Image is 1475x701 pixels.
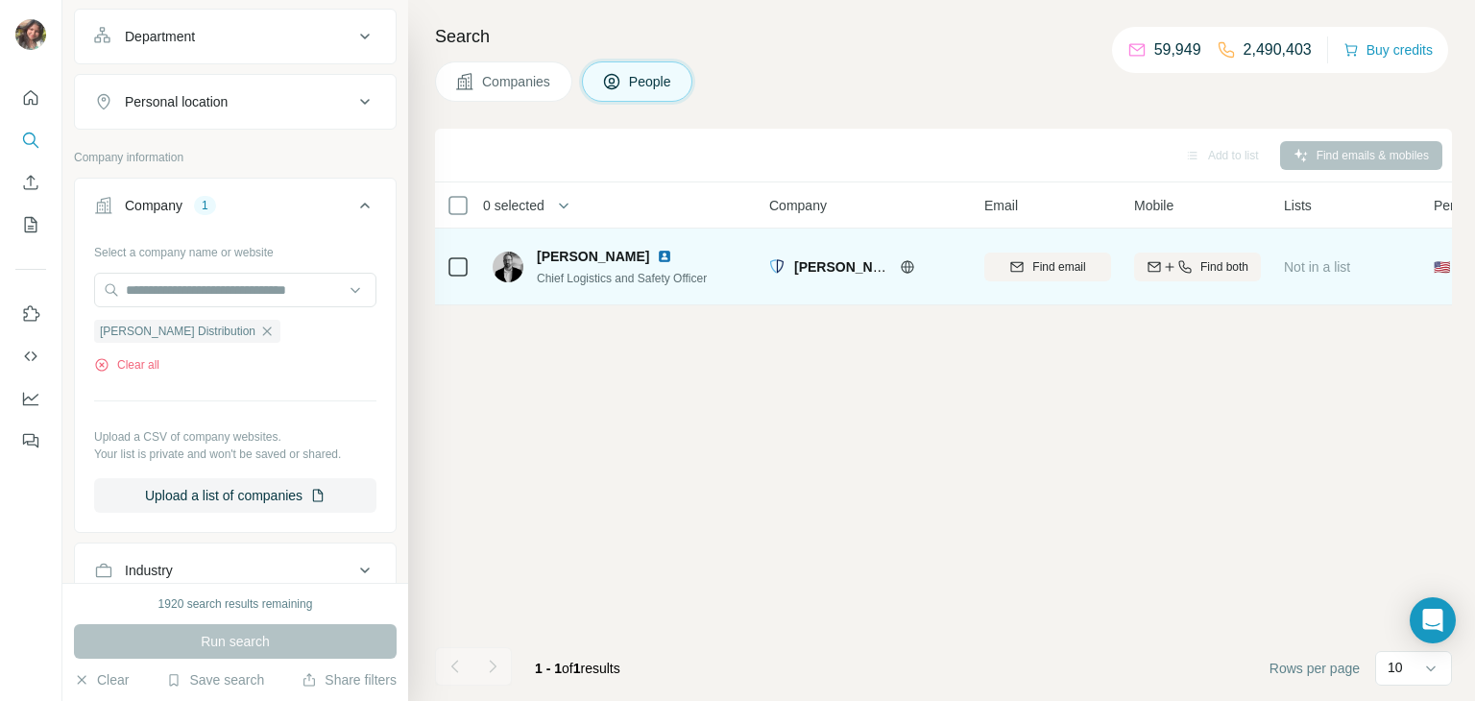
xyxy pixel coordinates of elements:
[100,323,255,340] span: [PERSON_NAME] Distribution
[125,27,195,46] div: Department
[769,196,827,215] span: Company
[537,272,707,285] span: Chief Logistics and Safety Officer
[493,252,523,282] img: Avatar
[74,670,129,689] button: Clear
[166,670,264,689] button: Save search
[1388,658,1403,677] p: 10
[125,561,173,580] div: Industry
[794,259,986,275] span: [PERSON_NAME] Distribution
[94,478,376,513] button: Upload a list of companies
[75,182,396,236] button: Company1
[1154,38,1201,61] p: 59,949
[94,236,376,261] div: Select a company name or website
[562,661,573,676] span: of
[435,23,1452,50] h4: Search
[75,547,396,593] button: Industry
[125,92,228,111] div: Personal location
[1343,36,1433,63] button: Buy credits
[75,13,396,60] button: Department
[537,247,649,266] span: [PERSON_NAME]
[1134,196,1173,215] span: Mobile
[535,661,620,676] span: results
[15,81,46,115] button: Quick start
[984,253,1111,281] button: Find email
[1284,259,1350,275] span: Not in a list
[302,670,397,689] button: Share filters
[535,661,562,676] span: 1 - 1
[573,661,581,676] span: 1
[1269,659,1360,678] span: Rows per page
[94,356,159,374] button: Clear all
[15,423,46,458] button: Feedback
[769,259,785,275] img: Logo of Caldwell Distribution
[15,297,46,331] button: Use Surfe on LinkedIn
[75,79,396,125] button: Personal location
[984,196,1018,215] span: Email
[15,165,46,200] button: Enrich CSV
[74,149,397,166] p: Company information
[1032,258,1085,276] span: Find email
[194,197,216,214] div: 1
[657,249,672,264] img: LinkedIn logo
[483,196,544,215] span: 0 selected
[1244,38,1312,61] p: 2,490,403
[1200,258,1248,276] span: Find both
[15,207,46,242] button: My lists
[15,381,46,416] button: Dashboard
[482,72,552,91] span: Companies
[158,595,313,613] div: 1920 search results remaining
[1410,597,1456,643] div: Open Intercom Messenger
[94,428,376,446] p: Upload a CSV of company websites.
[125,196,182,215] div: Company
[15,123,46,157] button: Search
[1134,253,1261,281] button: Find both
[629,72,673,91] span: People
[15,19,46,50] img: Avatar
[1284,196,1312,215] span: Lists
[94,446,376,463] p: Your list is private and won't be saved or shared.
[1434,257,1450,277] span: 🇺🇸
[15,339,46,374] button: Use Surfe API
